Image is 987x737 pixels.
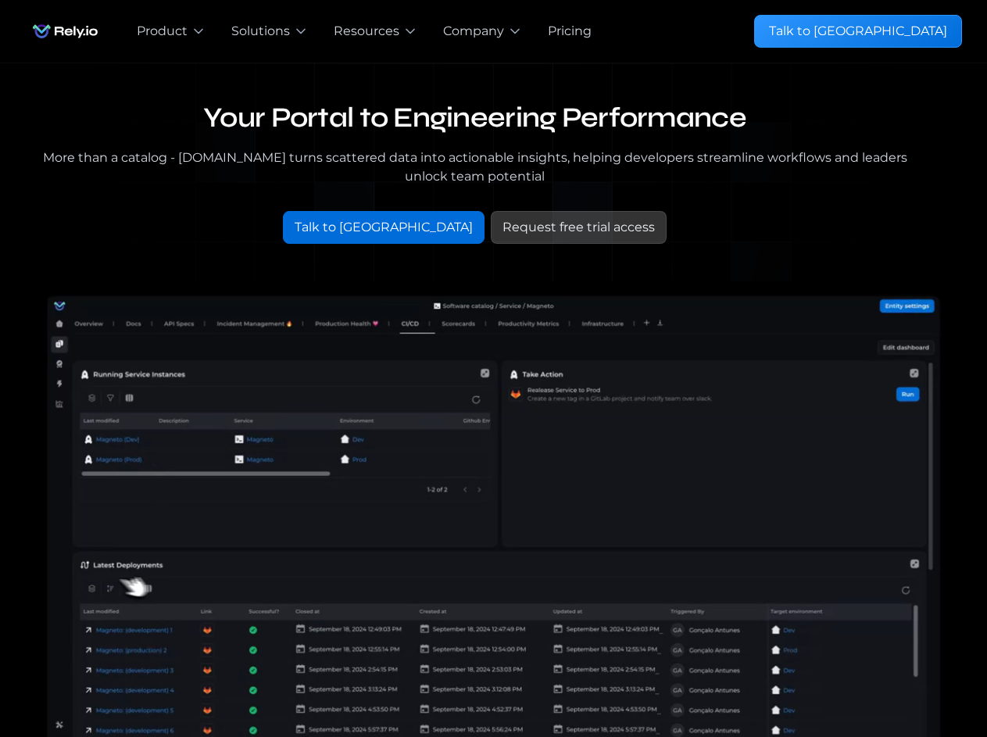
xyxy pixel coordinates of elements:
[25,16,105,47] img: Rely.io logo
[231,22,290,41] div: Solutions
[754,15,962,48] a: Talk to [GEOGRAPHIC_DATA]
[443,22,504,41] div: Company
[25,16,105,47] a: home
[548,22,592,41] a: Pricing
[137,22,188,41] div: Product
[884,634,965,715] iframe: Chatbot
[769,22,947,41] div: Talk to [GEOGRAPHIC_DATA]
[334,22,399,41] div: Resources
